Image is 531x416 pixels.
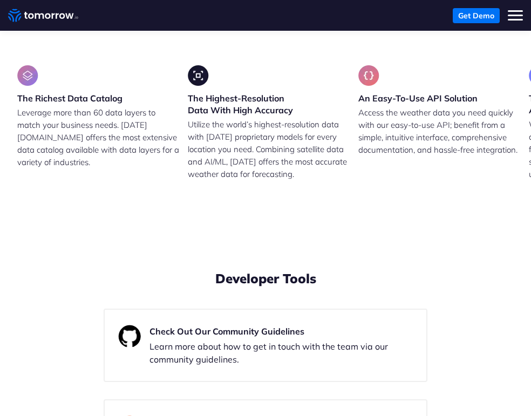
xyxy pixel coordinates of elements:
p: Learn more about how to get in touch with the team via our community guidelines. [149,340,418,366]
p: Leverage more than 60 data layers to match your business needs. [DATE][DOMAIN_NAME] offers the mo... [17,106,179,168]
p: Utilize the world’s highest-resolution data with [DATE] proprietary models for every location you... [188,118,350,205]
a: Home link [8,8,78,24]
a: Get Demo [453,8,500,23]
p: Access the weather data you need quickly with our easy-to-use API; benefit from a simple, intuiti... [358,106,520,156]
h3: The Highest-Resolution Data With High Accuracy [188,92,350,116]
h3: Check Out Our Community Guidelines [149,325,418,338]
h3: The Richest Data Catalog [17,92,122,104]
h2: Developer Tools [8,270,523,287]
a: Check Out Our Community Guidelines Learn more about how to get in touch with the team via our com... [104,309,427,382]
h3: An Easy-To-Use API Solution [358,92,478,104]
button: Toggle mobile menu [508,8,523,23]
